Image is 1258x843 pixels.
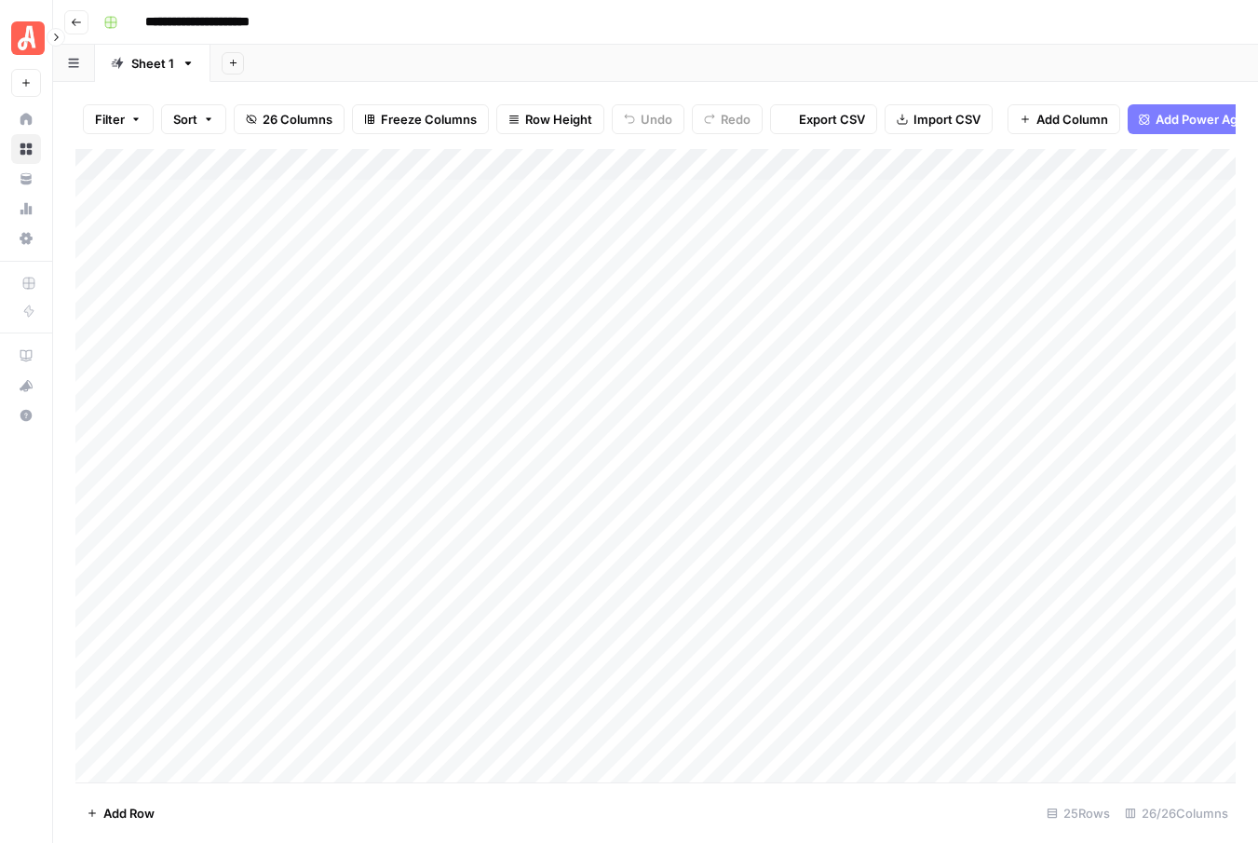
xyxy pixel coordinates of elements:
span: Freeze Columns [381,110,477,129]
button: Redo [692,104,763,134]
span: Add Row [103,804,155,823]
a: AirOps Academy [11,341,41,371]
button: Undo [612,104,684,134]
button: Import CSV [885,104,993,134]
span: Add Power Agent [1156,110,1257,129]
span: 26 Columns [263,110,332,129]
div: What's new? [12,372,40,400]
span: Sort [173,110,197,129]
span: Row Height [525,110,592,129]
span: Add Column [1036,110,1108,129]
span: Export CSV [799,110,865,129]
button: Filter [83,104,154,134]
button: Workspace: Angi [11,15,41,61]
div: 26/26 Columns [1117,798,1236,828]
div: Sheet 1 [131,54,174,73]
button: 26 Columns [234,104,345,134]
a: Browse [11,134,41,164]
span: Filter [95,110,125,129]
button: Add Row [75,798,166,828]
a: Your Data [11,164,41,194]
span: Undo [641,110,672,129]
button: What's new? [11,371,41,401]
a: Settings [11,224,41,253]
span: Redo [721,110,751,129]
button: Row Height [496,104,604,134]
a: Home [11,104,41,134]
div: 25 Rows [1039,798,1117,828]
span: Import CSV [913,110,981,129]
button: Add Column [1008,104,1120,134]
a: Usage [11,194,41,224]
button: Freeze Columns [352,104,489,134]
button: Export CSV [770,104,877,134]
a: Sheet 1 [95,45,210,82]
img: Angi Logo [11,21,45,55]
button: Sort [161,104,226,134]
button: Help + Support [11,401,41,430]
